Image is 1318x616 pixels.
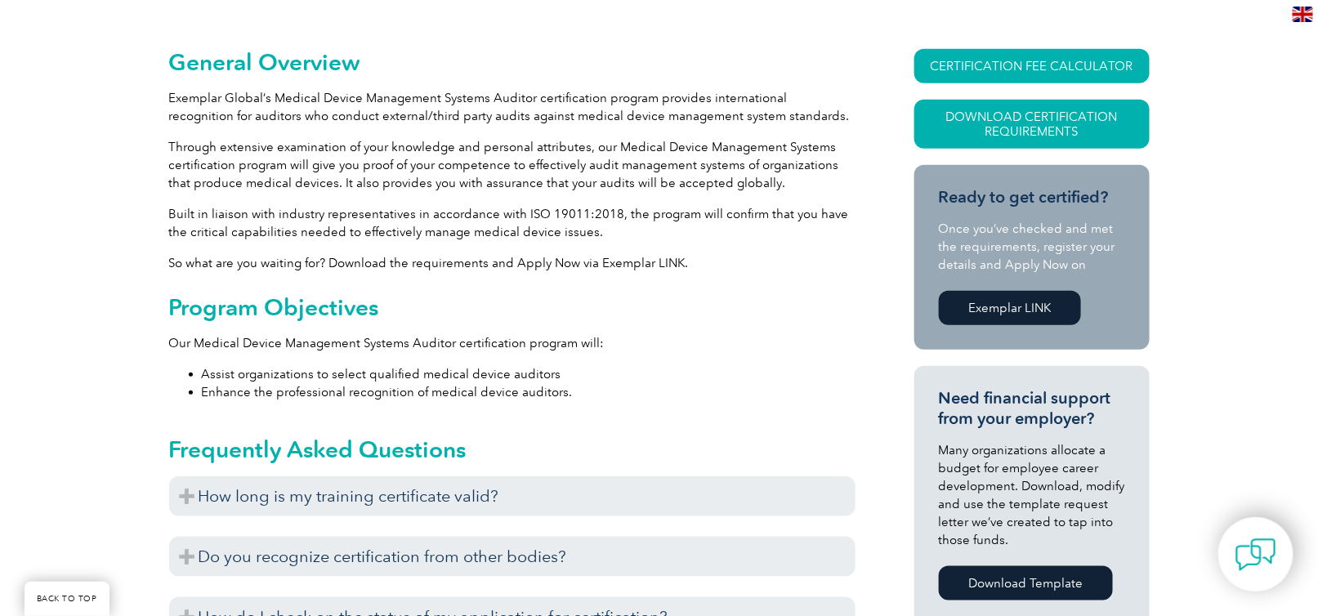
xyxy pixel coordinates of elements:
[939,291,1081,325] a: Exemplar LINK
[939,566,1113,600] a: Download Template
[169,89,856,125] p: Exemplar Global’s Medical Device Management Systems Auditor certification program provides intern...
[1293,7,1313,22] img: en
[914,49,1150,83] a: CERTIFICATION FEE CALCULATOR
[25,582,109,616] a: BACK TO TOP
[939,187,1125,208] h3: Ready to get certified?
[1235,534,1276,575] img: contact-chat.png
[169,205,856,241] p: Built in liaison with industry representatives in accordance with ISO 19011:2018, the program wil...
[939,388,1125,429] h3: Need financial support from your employer?
[939,441,1125,549] p: Many organizations allocate a budget for employee career development. Download, modify and use th...
[169,436,856,462] h2: Frequently Asked Questions
[169,334,856,352] p: Our Medical Device Management Systems Auditor certification program will:
[169,294,856,320] h2: Program Objectives
[939,220,1125,274] p: Once you’ve checked and met the requirements, register your details and Apply Now on
[202,365,856,383] li: Assist organizations to select qualified medical device auditors
[169,476,856,516] h3: How long is my training certificate valid?
[202,383,856,401] li: Enhance the professional recognition of medical device auditors.
[169,537,856,577] h3: Do you recognize certification from other bodies?
[169,138,856,192] p: Through extensive examination of your knowledge and personal attributes, our Medical Device Manag...
[169,254,856,272] p: So what are you waiting for? Download the requirements and Apply Now via Exemplar LINK.
[914,100,1150,149] a: Download Certification Requirements
[169,49,856,75] h2: General Overview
